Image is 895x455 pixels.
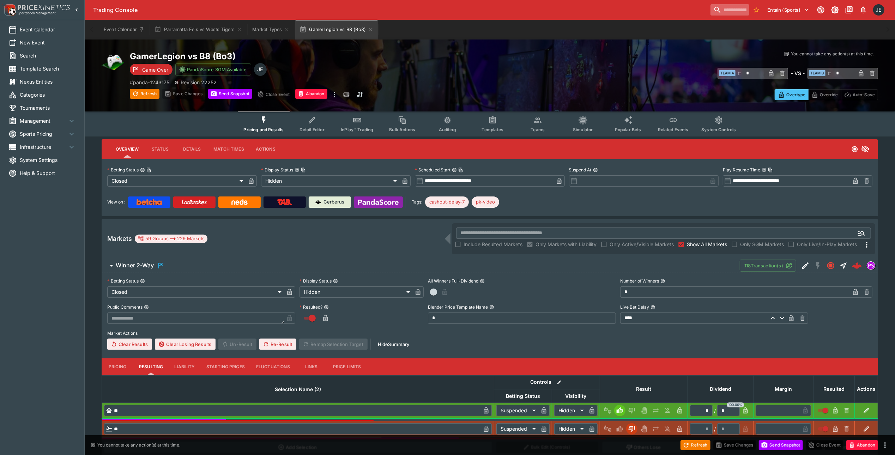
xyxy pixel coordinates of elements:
th: Actions [855,375,878,402]
span: Templates [482,127,503,132]
th: Dividend [688,375,754,402]
div: Start From [775,89,878,100]
button: Toggle light/dark mode [829,4,841,16]
h2: Copy To Clipboard [130,51,504,62]
div: 59 Groups 229 Markets [138,235,205,243]
span: Bulk Actions [389,127,415,132]
div: Hidden [300,286,412,298]
span: System Settings [20,156,76,164]
svg: Hidden [861,145,870,153]
button: Public Comments [144,305,149,310]
button: Resulted? [324,305,329,310]
button: Documentation [843,4,855,16]
label: Market Actions [107,328,872,339]
button: 118Transaction(s) [740,260,796,272]
th: Margin [754,375,814,402]
span: Nexus Entities [20,78,76,85]
button: Push [650,405,661,416]
div: / [714,425,716,433]
div: pandascore [867,261,875,270]
div: Closed [107,286,284,298]
button: Send Snapshot [759,440,803,450]
p: All Winners Full-Dividend [428,278,478,284]
h6: - VS - [791,69,805,77]
button: Eliminated In Play [662,405,673,416]
button: Suspend At [593,168,598,172]
button: Fluctuations [250,358,296,375]
p: Game Over [142,66,168,73]
button: Copy To Clipboard [768,168,773,172]
button: Number of Winners [660,279,665,284]
button: GamerLegion vs B8 (Bo3) [295,20,378,40]
button: Winner 2-Way [102,259,740,273]
p: Copy To Clipboard [130,79,169,86]
p: Betting Status [107,278,139,284]
button: Select Tenant [763,4,813,16]
p: You cannot take any action(s) at this time. [97,442,180,448]
p: You cannot take any action(s) at this time. [791,51,874,57]
div: James Edlin [873,4,884,16]
span: Popular Bets [615,127,641,132]
span: Show All Markets [687,241,727,248]
button: Overtype [775,89,809,100]
img: logo-cerberus--red.svg [852,261,862,271]
th: Controls [494,375,600,389]
label: View on : [107,196,125,208]
span: Help & Support [20,169,76,177]
button: Copy To Clipboard [146,168,151,172]
button: more [330,89,339,100]
button: Betting Status [140,279,145,284]
span: System Controls [701,127,736,132]
span: New Event [20,39,76,46]
button: Auto-Save [841,89,878,100]
button: Pricing [102,358,133,375]
button: Play Resume TimeCopy To Clipboard [762,168,767,172]
button: Abandon [846,440,878,450]
button: SGM Disabled [812,259,824,272]
p: Public Comments [107,304,143,310]
button: Match Times [208,141,250,158]
span: Tournaments [20,104,76,111]
div: Suspended [496,423,538,435]
svg: Closed [851,146,858,153]
img: PriceKinetics [18,5,70,10]
button: Refresh [681,440,710,450]
button: Eliminated In Play [662,423,673,435]
button: Starting Prices [201,358,250,375]
button: Win [614,423,625,435]
div: Hidden [261,175,399,187]
button: All Winners Full-Dividend [480,279,485,284]
button: Details [176,141,208,158]
button: Links [296,358,327,375]
img: Betcha [137,199,162,205]
button: Re-Result [259,339,296,350]
p: Betting Status [107,167,139,173]
div: Closed [107,175,246,187]
button: Push [650,423,661,435]
img: Sportsbook Management [18,12,56,15]
button: Not Set [602,423,613,435]
button: Clear Losing Results [155,339,216,350]
span: Teams [531,127,545,132]
button: Send Snapshot [208,89,252,99]
button: Notifications [857,4,870,16]
span: Categories [20,91,76,98]
div: James Edlin [254,63,267,76]
img: TabNZ [277,199,292,205]
button: Copy To Clipboard [458,168,463,172]
button: Display Status [333,279,338,284]
button: Price Limits [327,358,367,375]
button: Display StatusCopy To Clipboard [295,168,300,172]
button: more [881,441,889,449]
button: James Edlin [871,2,887,18]
span: Mark an event as closed and abandoned. [295,90,327,97]
span: Search [20,52,76,59]
p: Overtype [786,91,805,98]
div: Trading Console [93,6,708,14]
button: Bulk edit [555,378,564,387]
span: Management [20,117,67,125]
div: Betting Target: cerberus [425,196,469,208]
span: Event Calendar [20,26,76,33]
button: Open [855,227,868,239]
span: cashout-delay-7 [425,199,469,206]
